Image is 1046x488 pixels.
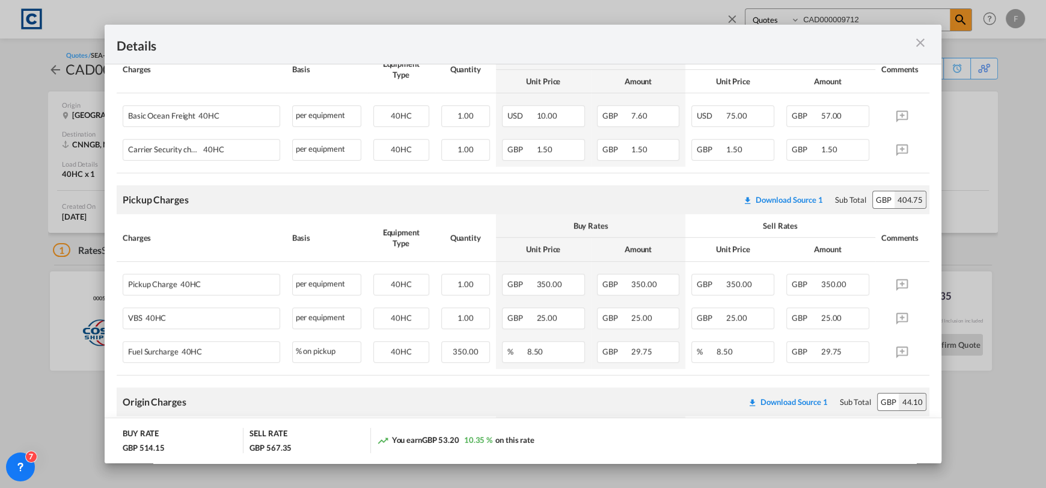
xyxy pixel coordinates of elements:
div: GBP 567.35 [249,442,292,453]
div: per equipment [292,307,361,329]
span: GBP [507,313,535,323]
span: 29.75 [821,347,842,356]
div: per equipment [292,105,361,127]
span: USD [507,111,535,120]
div: Download original source rate sheet [737,195,829,205]
div: Charges [123,232,280,243]
div: Quantity [441,64,490,75]
div: Quantity [441,232,490,243]
md-icon: icon-close m-3 fg-AAA8AD cursor [913,36,928,50]
span: 350.00 [631,279,656,289]
span: 40HC [391,144,412,154]
span: 40HC [391,111,412,120]
button: Download original source rate sheet [742,391,834,413]
div: per equipment [292,274,361,295]
span: 25.00 [821,313,842,323]
span: % [697,347,715,356]
span: GBP [792,144,819,154]
span: GBP [507,279,535,289]
div: Equipment Type [373,227,429,249]
md-icon: icon-download [748,398,757,407]
md-dialog: Pickup Door ... [105,25,941,463]
button: Download original source rate sheet [737,189,829,211]
span: 40HC [142,313,167,323]
span: USD [697,111,724,120]
th: Amount [591,238,686,261]
span: 25.00 [631,313,652,323]
span: GBP [507,144,535,154]
div: Sub Total [835,194,866,205]
span: 1.50 [821,144,837,154]
div: Sub Total [840,397,871,407]
span: 1.00 [457,111,474,120]
span: 1.50 [537,144,553,154]
div: per equipment [292,139,361,161]
span: 40HC [179,347,203,356]
span: 8.50 [717,347,733,356]
div: Origin Charges [123,395,186,409]
div: GBP [873,191,895,208]
span: GBP 53.20 [422,435,459,445]
span: 1.00 [457,279,474,289]
span: 1.50 [631,144,647,154]
span: GBP [792,111,819,120]
th: Unit Price [496,238,591,261]
div: BUY RATE [123,428,159,442]
span: 350.00 [726,279,751,289]
div: VBS [128,308,238,323]
span: GBP [792,279,819,289]
span: GBP [602,347,630,356]
span: 75.00 [726,111,747,120]
span: 1.00 [457,313,474,323]
div: Pickup Charges [123,193,189,206]
span: 40HC [391,313,412,323]
div: You earn on this rate [377,434,534,447]
th: Unit Price [685,70,780,93]
span: GBP [697,313,724,323]
span: 40HC [177,280,201,289]
div: Buy Rates [502,220,679,231]
span: GBP [602,279,630,289]
span: 40HC [391,279,412,289]
div: Basis [292,232,361,243]
th: Amount [780,70,875,93]
div: Download original source rate sheet [748,397,828,407]
div: Fuel Surcharge [128,342,238,356]
span: GBP [792,313,819,323]
span: GBP [792,347,819,356]
div: Pickup Charge [128,274,238,289]
md-icon: icon-trending-up [377,434,389,446]
span: GBP [697,279,724,289]
th: Comments [875,416,929,463]
div: GBP 514.15 [123,442,165,453]
span: 25.00 [537,313,558,323]
div: Basic Ocean Freight [128,106,238,120]
span: 1.50 [726,144,742,154]
span: 40HC [391,347,412,356]
span: 10.35 % [464,435,492,445]
span: % [507,347,525,356]
div: Download original source rate sheet [742,397,834,407]
div: Sell Rates [691,220,869,231]
div: Carrier Security charge [128,140,238,154]
span: 25.00 [726,313,747,323]
span: 1.00 [457,144,474,154]
span: GBP [697,144,724,154]
div: % on pickup [292,341,361,363]
div: Download original source rate sheet [743,195,823,205]
span: 7.60 [631,111,647,120]
span: GBP [602,111,630,120]
th: Comments [875,46,929,93]
th: Amount [780,238,875,261]
span: 8.50 [527,347,543,356]
div: SELL RATE [249,428,287,442]
div: Details [117,37,848,52]
span: 40HC [200,145,224,154]
div: Basis [292,64,361,75]
th: Unit Price [496,70,591,93]
span: 350.00 [453,347,478,356]
span: 350.00 [821,279,846,289]
div: Download Source 1 [756,195,823,205]
span: GBP [602,144,630,154]
div: Download Source 1 [760,397,828,407]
